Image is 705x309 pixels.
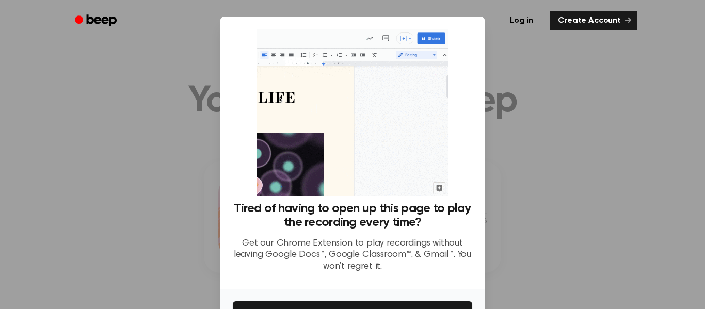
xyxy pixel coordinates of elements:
[233,238,472,273] p: Get our Chrome Extension to play recordings without leaving Google Docs™, Google Classroom™, & Gm...
[233,202,472,230] h3: Tired of having to open up this page to play the recording every time?
[500,9,543,32] a: Log in
[257,29,448,196] img: Beep extension in action
[550,11,637,30] a: Create Account
[68,11,126,31] a: Beep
